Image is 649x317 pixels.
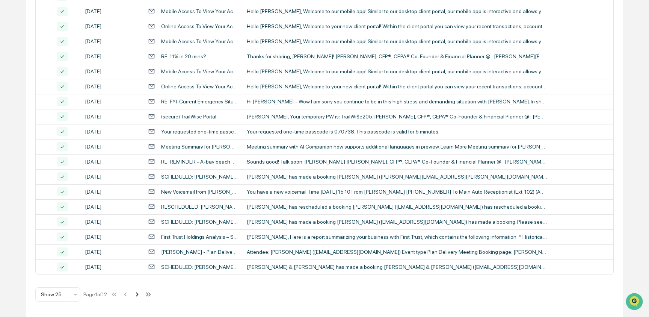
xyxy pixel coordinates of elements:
[85,129,139,135] div: [DATE]
[85,204,139,210] div: [DATE]
[247,264,547,270] div: [PERSON_NAME] & [PERSON_NAME] has made a booking [PERSON_NAME] & [PERSON_NAME] ([EMAIL_ADDRESS][D...
[247,68,547,74] div: Hello [PERSON_NAME], Welcome to our mobile app! Similar to our desktop client portal, our mobile ...
[247,204,547,210] div: [PERSON_NAME] has rescheduled a booking [PERSON_NAME] ([EMAIL_ADDRESS][DOMAIN_NAME]) has reschedu...
[247,219,547,225] div: [PERSON_NAME] has made a booking [PERSON_NAME] ([EMAIL_ADDRESS][DOMAIN_NAME]) has made a booking....
[161,144,238,150] div: Meeting Summary for [PERSON_NAME] - 1 Hour Meeting
[83,291,107,297] div: Page 1 of 12
[247,129,547,135] div: Your requested one-time passcode is 070738. This passcode is valid for 5 minutes.
[8,96,14,102] div: 🖐️
[247,83,547,89] div: Hello [PERSON_NAME], Welcome to your new client portal! Within the client portal you can view you...
[53,127,91,133] a: Powered byPylon
[161,68,238,74] div: Mobile Access To View Your Account Information
[26,65,95,71] div: We're available if you need us!
[247,189,547,195] div: You have a new voicemail Time [DATE] 15:10 From [PERSON_NAME] [PHONE_NUMBER] To Main Auto Recepti...
[247,249,547,255] div: Attendee: [PERSON_NAME] ([EMAIL_ADDRESS][DOMAIN_NAME]) Event type Plan Delivery Meeting Booking p...
[128,60,137,69] button: Start new chat
[51,92,96,105] a: 🗄️Attestations
[5,106,50,120] a: 🔎Data Lookup
[85,264,139,270] div: [DATE]
[625,292,645,312] iframe: Open customer support
[161,249,238,255] div: [PERSON_NAME] - Plan Delivery Meeting
[161,159,238,165] div: RE: REMINDER - A-bay beach day [DATE].
[85,189,139,195] div: [DATE]
[161,83,238,89] div: Online Access To View Your Account Information
[247,114,547,120] div: [PERSON_NAME], Your temporary PW is: TrailWi$e205. [PERSON_NAME], CFP®, CEPA® Co-Founder & Financ...
[85,8,139,14] div: [DATE]
[85,234,139,240] div: [DATE]
[15,95,48,102] span: Preclearance
[161,38,238,44] div: Mobile Access To View Your Account Information
[54,96,60,102] div: 🗄️
[161,264,238,270] div: SCHEDULED: [PERSON_NAME] & [PERSON_NAME] meeting [PERSON_NAME] - Plan Delivery Meeting
[247,144,547,150] div: Meeting summary with AI Companion now supports additional languages in preview. Learn More Meetin...
[8,110,14,116] div: 🔎
[247,159,547,165] div: Sounds good! Talk soon. [PERSON_NAME] [PERSON_NAME], CFP®, CEPA® Co-Founder & Financial Planner @...
[85,99,139,105] div: [DATE]
[161,219,238,225] div: SCHEDULED: [PERSON_NAME] meeting [PERSON_NAME] - Mid-year Check Point
[85,68,139,74] div: [DATE]
[247,234,547,240] div: [PERSON_NAME], Here is a report summarizing your business with First Trust, which contains the fo...
[85,38,139,44] div: [DATE]
[85,23,139,29] div: [DATE]
[26,58,123,65] div: Start new chat
[247,23,547,29] div: Hello [PERSON_NAME], Welcome to your new client portal! Within the client portal you can view you...
[8,16,137,28] p: How can we help?
[161,174,238,180] div: SCHEDULED: [PERSON_NAME] meeting [PERSON_NAME] - Mid-year Check Point
[62,95,93,102] span: Attestations
[85,83,139,89] div: [DATE]
[161,8,238,14] div: Mobile Access To View Your Account Information
[161,99,238,105] div: RE: FYI-Current Emergency Situation
[161,204,238,210] div: RESCHEDULED: [PERSON_NAME] meeting [PERSON_NAME] - 1 Hour Meeting
[161,53,206,59] div: RE: 11% in 20 mins?
[75,127,91,133] span: Pylon
[161,189,238,195] div: New Voicemail from [PERSON_NAME] [PHONE_NUMBER] to Main Auto Receptionist (Ext. 102) [DATE][DATE]...
[247,8,547,14] div: Hello [PERSON_NAME], Welcome to our mobile app! Similar to our desktop client portal, our mobile ...
[247,99,547,105] div: Hi [PERSON_NAME] – Wow I am sorry you continue to be in this high stress and demanding situation ...
[247,174,547,180] div: [PERSON_NAME] has made a booking [PERSON_NAME] ([PERSON_NAME][EMAIL_ADDRESS][PERSON_NAME][DOMAIN_...
[161,114,216,120] div: (secure) TrailWise Portal
[85,219,139,225] div: [DATE]
[8,58,21,71] img: 1746055101610-c473b297-6a78-478c-a979-82029cc54cd1
[15,109,47,117] span: Data Lookup
[85,144,139,150] div: [DATE]
[161,23,238,29] div: Online Access To View Your Account Information
[85,53,139,59] div: [DATE]
[247,53,547,59] div: Thanks for sharing, [PERSON_NAME]! [PERSON_NAME], CFP®, CEPA® Co-Founder & Financial Planner @ : ...
[161,129,238,135] div: Your requested one-time passcode
[247,38,547,44] div: Hello [PERSON_NAME], Welcome to our mobile app! Similar to our desktop client portal, our mobile ...
[85,159,139,165] div: [DATE]
[85,114,139,120] div: [DATE]
[85,174,139,180] div: [DATE]
[5,92,51,105] a: 🖐️Preclearance
[161,234,238,240] div: First Trust Holdings Analysis – Structured Products
[85,249,139,255] div: [DATE]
